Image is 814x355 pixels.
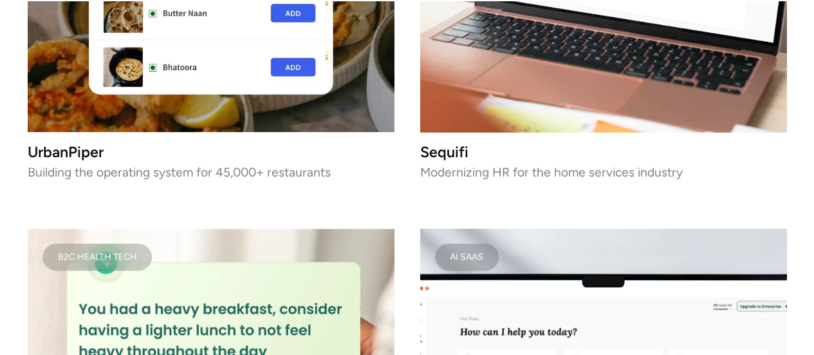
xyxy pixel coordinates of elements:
p: Modernizing HR for the home services industry [420,168,787,177]
p: Building the operating system for 45,000+ restaurants [28,168,394,177]
div: B2C Health Tech [58,254,137,260]
div: AI SAAS [450,254,483,260]
h3: UrbanPiper [28,147,394,158]
h3: Sequifi [420,147,787,158]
